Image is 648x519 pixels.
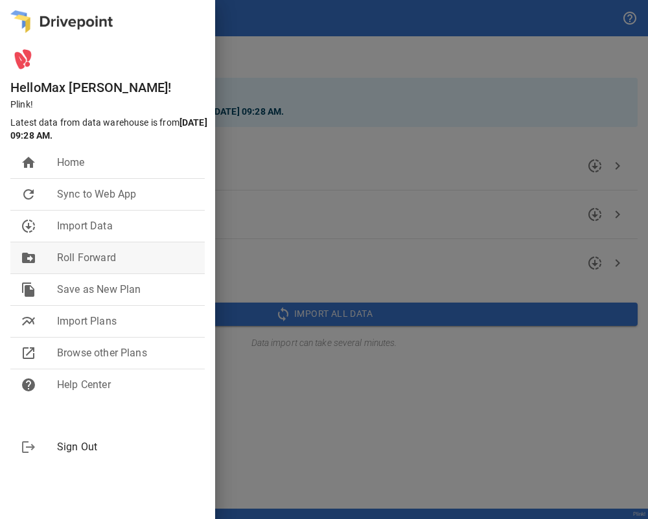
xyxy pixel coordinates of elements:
[21,439,36,455] span: logout
[57,218,194,234] span: Import Data
[57,250,194,266] span: Roll Forward
[10,77,215,98] h6: Hello Max [PERSON_NAME] !
[21,218,36,234] span: downloading
[10,116,210,142] p: Latest data from data warehouse is from
[57,377,194,393] span: Help Center
[10,46,36,72] img: ACg8ocIVIVr-fcnKWSIGT1u7RKO_dPiorNJqa-T_ibDe-ZqfIp21PHm2=s96-c
[21,155,36,170] span: home
[21,282,36,297] span: file_copy
[57,155,194,170] span: Home
[10,10,113,33] img: logo
[57,345,194,361] span: Browse other Plans
[57,439,194,455] span: Sign Out
[21,377,36,393] span: help
[10,98,215,111] p: Plink!
[21,345,36,361] span: open_in_new
[21,250,36,266] span: drive_file_move
[57,314,194,329] span: Import Plans
[21,314,36,329] span: multiline_chart
[21,187,36,202] span: refresh
[57,187,194,202] span: Sync to Web App
[57,282,194,297] span: Save as New Plan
